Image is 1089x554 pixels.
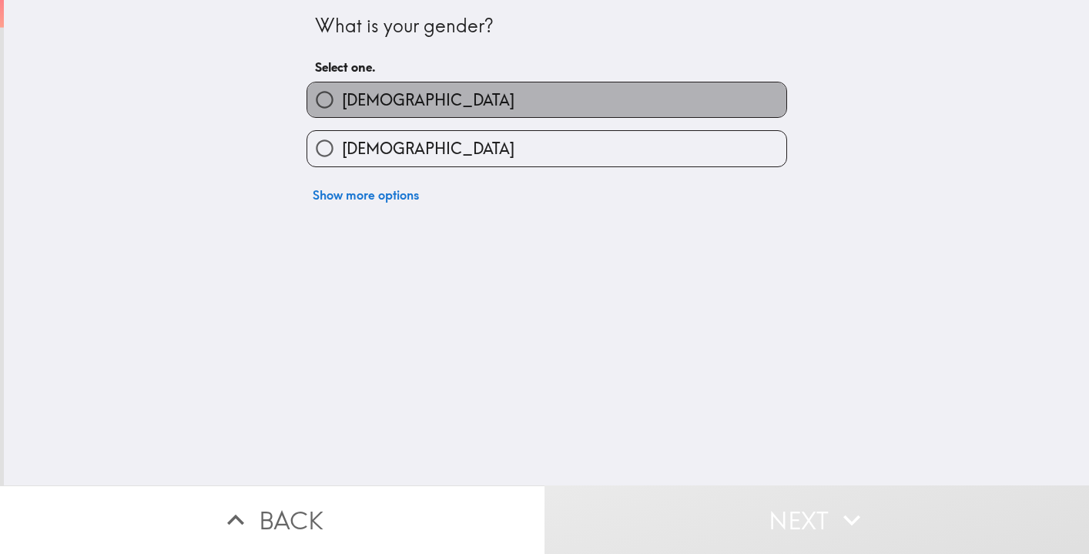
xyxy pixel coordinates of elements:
[307,82,786,117] button: [DEMOGRAPHIC_DATA]
[544,485,1089,554] button: Next
[315,13,779,39] div: What is your gender?
[315,59,779,76] h6: Select one.
[307,180,425,210] button: Show more options
[342,138,514,159] span: [DEMOGRAPHIC_DATA]
[342,89,514,111] span: [DEMOGRAPHIC_DATA]
[307,131,786,166] button: [DEMOGRAPHIC_DATA]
